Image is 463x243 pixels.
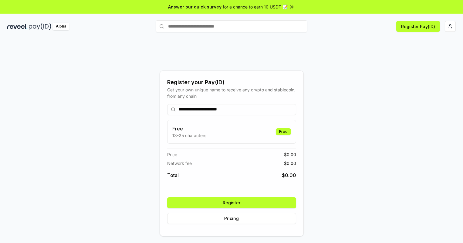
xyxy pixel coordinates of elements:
[284,151,296,158] span: $ 0.00
[284,160,296,166] span: $ 0.00
[282,172,296,179] span: $ 0.00
[276,128,291,135] div: Free
[167,213,296,224] button: Pricing
[167,87,296,99] div: Get your own unique name to receive any crypto and stablecoin, from any chain
[167,151,177,158] span: Price
[167,160,192,166] span: Network fee
[167,172,179,179] span: Total
[29,23,51,30] img: pay_id
[172,125,206,132] h3: Free
[167,197,296,208] button: Register
[172,132,206,139] p: 13-25 characters
[52,23,69,30] div: Alpha
[223,4,288,10] span: for a chance to earn 10 USDT 📝
[168,4,221,10] span: Answer our quick survey
[396,21,440,32] button: Register Pay(ID)
[7,23,28,30] img: reveel_dark
[167,78,296,87] div: Register your Pay(ID)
